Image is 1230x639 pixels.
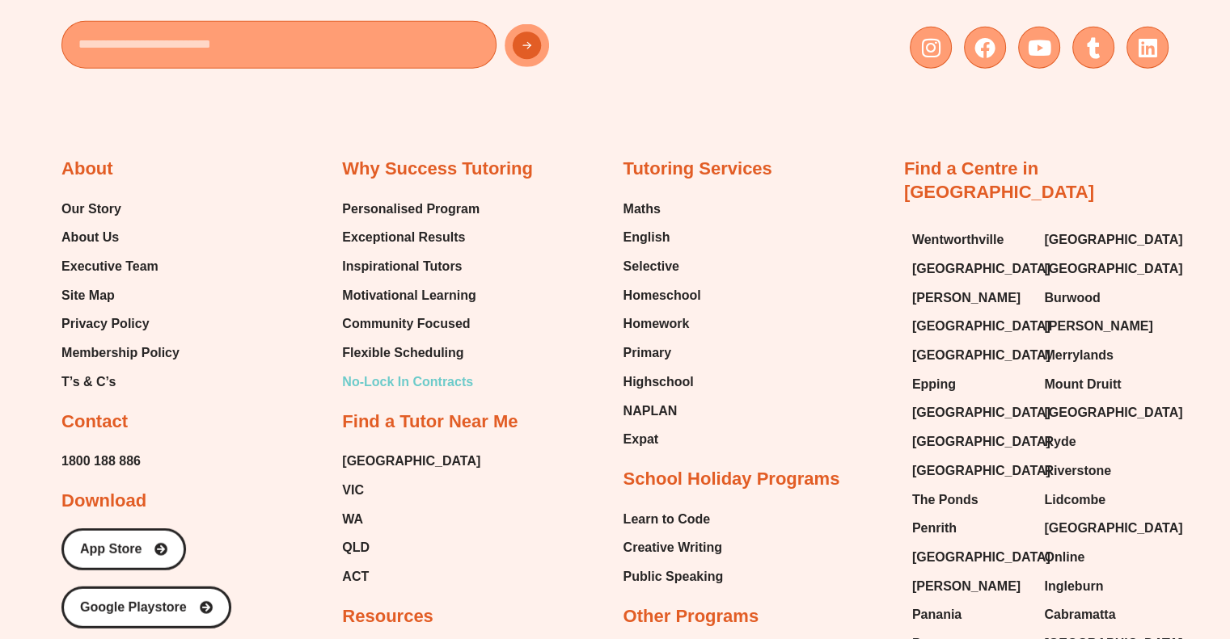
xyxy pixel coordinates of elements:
[61,490,146,513] h2: Download
[912,401,1029,425] a: [GEOGRAPHIC_DATA]
[342,507,480,532] a: WA
[623,507,724,532] a: Learn to Code
[623,565,724,589] a: Public Speaking
[912,574,1029,599] a: [PERSON_NAME]
[342,478,480,502] a: VIC
[1044,257,1160,281] a: [GEOGRAPHIC_DATA]
[623,341,672,365] span: Primary
[1044,228,1182,252] span: [GEOGRAPHIC_DATA]
[342,410,518,434] h2: Find a Tutor Near Me
[912,228,1029,252] a: Wentworthville
[342,225,480,250] a: Exceptional Results
[912,430,1050,454] span: [GEOGRAPHIC_DATA]
[912,228,1004,252] span: Wentworthville
[342,284,480,308] a: Motivational Learning
[342,341,480,365] a: Flexible Scheduling
[61,449,141,473] a: 1800 188 886
[342,507,363,532] span: WA
[342,605,433,628] h2: Resources
[61,284,115,308] span: Site Map
[61,341,180,365] a: Membership Policy
[623,399,678,423] span: NAPLAN
[342,565,480,589] a: ACT
[342,370,473,394] span: No-Lock In Contracts
[342,536,480,560] a: QLD
[912,257,1029,281] a: [GEOGRAPHIC_DATA]
[1044,257,1182,281] span: [GEOGRAPHIC_DATA]
[912,459,1050,483] span: [GEOGRAPHIC_DATA]
[61,254,159,279] span: Executive Team
[342,225,465,250] span: Exceptional Results
[61,197,121,221] span: Our Story
[623,605,759,628] h2: Other Programs
[623,536,724,560] a: Creative Writing
[912,343,1050,368] span: [GEOGRAPHIC_DATA]
[912,574,1021,599] span: [PERSON_NAME]
[912,603,1029,627] a: Panania
[623,225,670,250] span: English
[623,254,701,279] a: Selective
[912,545,1050,570] span: [GEOGRAPHIC_DATA]
[912,516,957,540] span: Penrith
[623,254,679,279] span: Selective
[623,427,659,452] span: Expat
[623,312,690,336] span: Homework
[61,586,231,628] a: Google Playstore
[912,430,1029,454] a: [GEOGRAPHIC_DATA]
[912,372,956,397] span: Epping
[912,516,1029,540] a: Penrith
[61,370,116,394] span: T’s & C’s
[61,312,150,336] span: Privacy Policy
[623,399,701,423] a: NAPLAN
[1044,430,1160,454] a: Ryde
[342,284,476,308] span: Motivational Learning
[623,427,701,452] a: Expat
[623,370,701,394] a: Highschool
[1044,372,1160,397] a: Mount Druitt
[912,603,962,627] span: Panania
[623,468,840,491] h2: School Holiday Programs
[912,314,1029,338] a: [GEOGRAPHIC_DATA]
[61,225,119,250] span: About Us
[912,545,1029,570] a: [GEOGRAPHIC_DATA]
[342,312,470,336] span: Community Focused
[623,197,661,221] span: Maths
[342,478,364,502] span: VIC
[904,158,1094,202] a: Find a Centre in [GEOGRAPHIC_DATA]
[623,507,711,532] span: Learn to Code
[1044,343,1113,368] span: Merrylands
[61,410,128,434] h2: Contact
[342,197,480,221] a: Personalised Program
[342,158,533,181] h2: Why Success Tutoring
[623,284,701,308] span: Homeschool
[961,457,1230,639] iframe: Chat Widget
[61,197,180,221] a: Our Story
[342,254,480,279] a: Inspirational Tutors
[1044,401,1182,425] span: [GEOGRAPHIC_DATA]
[61,284,180,308] a: Site Map
[912,286,1029,310] a: [PERSON_NAME]
[61,158,113,181] h2: About
[342,254,462,279] span: Inspirational Tutors
[342,449,480,473] a: [GEOGRAPHIC_DATA]
[623,370,694,394] span: Highschool
[912,459,1029,483] a: [GEOGRAPHIC_DATA]
[1044,314,1152,338] span: [PERSON_NAME]
[912,343,1029,368] a: [GEOGRAPHIC_DATA]
[623,197,701,221] a: Maths
[623,536,722,560] span: Creative Writing
[61,370,180,394] a: T’s & C’s
[80,543,142,556] span: App Store
[1044,286,1100,310] span: Burwood
[1044,343,1160,368] a: Merrylands
[1044,372,1121,397] span: Mount Druitt
[342,536,370,560] span: QLD
[1044,401,1160,425] a: [GEOGRAPHIC_DATA]
[912,401,1050,425] span: [GEOGRAPHIC_DATA]
[912,314,1050,338] span: [GEOGRAPHIC_DATA]
[80,601,187,614] span: Google Playstore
